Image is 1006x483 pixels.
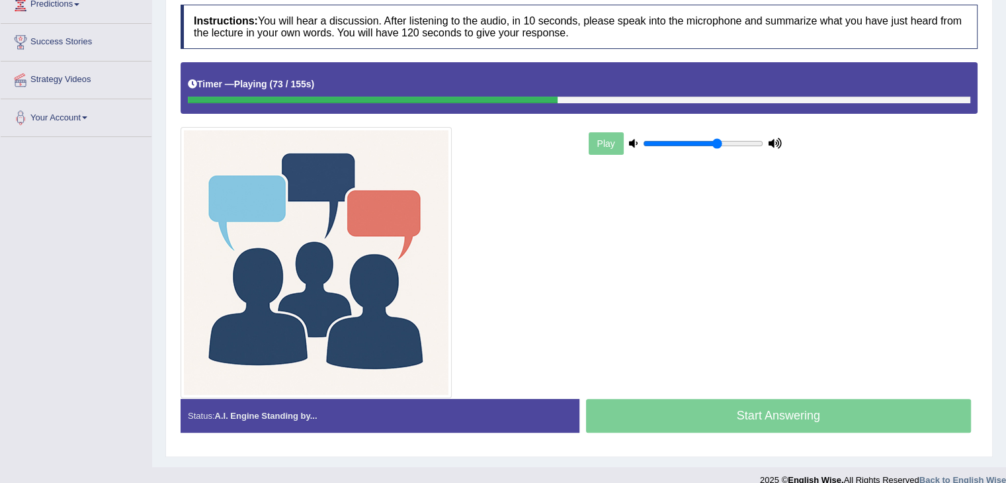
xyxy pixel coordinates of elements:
[1,99,151,132] a: Your Account
[194,15,258,26] b: Instructions:
[181,5,978,49] h4: You will hear a discussion. After listening to the audio, in 10 seconds, please speak into the mi...
[188,79,314,89] h5: Timer —
[272,79,311,89] b: 73 / 155s
[269,79,272,89] b: (
[234,79,267,89] b: Playing
[181,399,579,433] div: Status:
[214,411,317,421] strong: A.I. Engine Standing by...
[1,62,151,95] a: Strategy Videos
[1,24,151,57] a: Success Stories
[312,79,315,89] b: )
